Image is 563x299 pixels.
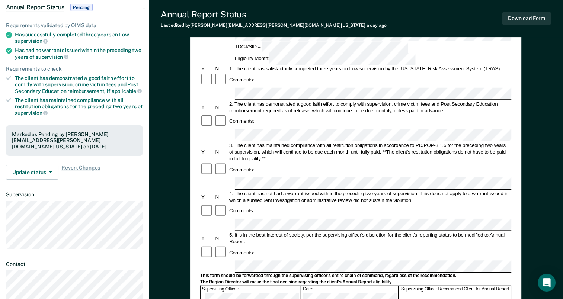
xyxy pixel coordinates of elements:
[228,190,511,203] div: 4. The client has not had a warrant issued with in the preceding two years of supervision. This d...
[228,142,511,162] div: 3. The client has maintained compliance with all restitution obligations in accordance to PD/POP-...
[228,77,255,83] div: Comments:
[6,66,143,72] div: Requirements to check
[200,235,214,242] div: Y
[200,193,214,200] div: Y
[161,9,386,20] div: Annual Report Status
[6,22,143,29] div: Requirements validated by OIMS data
[214,104,228,110] div: N
[15,110,48,116] span: supervision
[161,23,386,28] div: Last edited by [PERSON_NAME][EMAIL_ADDRESS][PERSON_NAME][DOMAIN_NAME][US_STATE]
[6,261,143,267] dt: Contact
[228,249,255,256] div: Comments:
[234,53,417,65] div: Eligibility Month:
[15,47,143,60] div: Has had no warrants issued within the preceding two years of
[228,166,255,173] div: Comments:
[15,75,143,94] div: The client has demonstrated a good faith effort to comply with supervision, crime victim fees and...
[502,12,551,25] button: Download Form
[15,38,48,44] span: supervision
[12,131,137,150] div: Marked as Pending by [PERSON_NAME][EMAIL_ADDRESS][PERSON_NAME][DOMAIN_NAME][US_STATE] on [DATE].
[200,279,511,285] div: The Region Director will make the final decision regarding the client's Annual Report eligibility
[112,88,142,94] span: applicable
[367,23,387,28] span: a day ago
[6,192,143,198] dt: Supervision
[15,97,143,116] div: The client has maintained compliance with all restitution obligations for the preceding two years of
[36,54,68,60] span: supervision
[538,274,556,292] div: Open Intercom Messenger
[61,165,100,180] span: Revert Changes
[70,4,93,11] span: Pending
[228,232,511,245] div: 5. It is in the best interest of society, per the supervising officer's discretion for the client...
[228,100,511,114] div: 2. The client has demonstrated a good faith effort to comply with supervision, crime victim fees ...
[6,4,64,11] span: Annual Report Status
[228,65,511,72] div: 1. The client has satisfactorily completed three years on Low supervision by the [US_STATE] Risk ...
[234,42,409,53] div: TDCJ/SID #:
[214,65,228,72] div: N
[200,273,511,279] div: This form should be forwarded through the supervising officer's entire chain of command, regardle...
[6,165,58,180] button: Update status
[200,65,214,72] div: Y
[200,148,214,155] div: Y
[214,148,228,155] div: N
[200,104,214,110] div: Y
[214,235,228,242] div: N
[15,32,143,44] div: Has successfully completed three years on Low
[214,193,228,200] div: N
[228,118,255,125] div: Comments:
[228,208,255,214] div: Comments:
